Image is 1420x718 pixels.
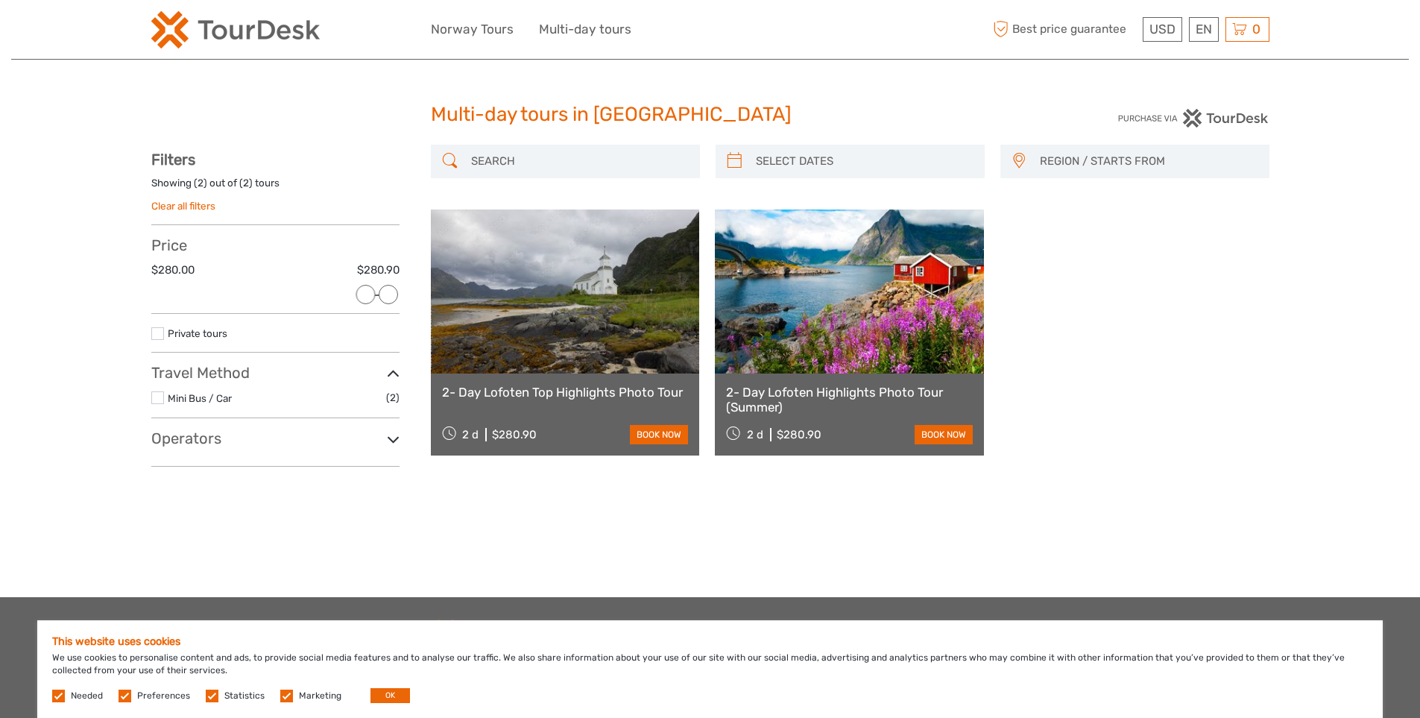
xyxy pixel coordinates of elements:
div: We use cookies to personalise content and ads, to provide social media features and to analyse ou... [37,620,1383,718]
label: Preferences [137,690,190,702]
img: 2254-3441b4b5-4e5f-4d00-b396-31f1d84a6ebf_logo_small.png [151,11,320,48]
span: (2) [386,389,400,406]
label: $280.00 [151,262,195,278]
input: SELECT DATES [750,148,977,174]
label: Statistics [224,690,265,702]
a: Mini Bus / Car [168,392,232,404]
label: Marketing [299,690,341,702]
span: 2 d [462,428,479,441]
button: OK [370,688,410,703]
span: 0 [1250,22,1263,37]
span: Best price guarantee [990,17,1139,42]
h3: Operators [151,429,400,447]
label: 2 [243,176,249,190]
span: USD [1149,22,1176,37]
a: book now [915,425,973,444]
span: 2 d [747,428,763,441]
a: Norway Tours [431,19,514,40]
strong: Filters [151,151,195,169]
div: $280.90 [777,428,821,441]
h3: Travel Method [151,364,400,382]
a: Multi-day tours [539,19,631,40]
img: PurchaseViaTourDesk.png [1117,109,1269,127]
a: Private tours [168,327,227,339]
button: Open LiveChat chat widget [171,23,189,41]
div: $280.90 [492,428,537,441]
label: 2 [198,176,203,190]
h3: Price [151,236,400,254]
a: 2- Day Lofoten Highlights Photo Tour (Summer) [726,385,973,415]
button: REGION / STARTS FROM [1033,149,1262,174]
label: $280.90 [357,262,400,278]
h1: Multi-day tours in [GEOGRAPHIC_DATA] [431,103,990,127]
a: Clear all filters [151,200,215,212]
p: We're away right now. Please check back later! [21,26,168,38]
a: 2- Day Lofoten Top Highlights Photo Tour [442,385,689,400]
div: EN [1189,17,1219,42]
input: SEARCH [465,148,692,174]
label: Needed [71,690,103,702]
div: Showing ( ) out of ( ) tours [151,176,400,199]
h5: This website uses cookies [52,635,1368,648]
a: book now [630,425,688,444]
